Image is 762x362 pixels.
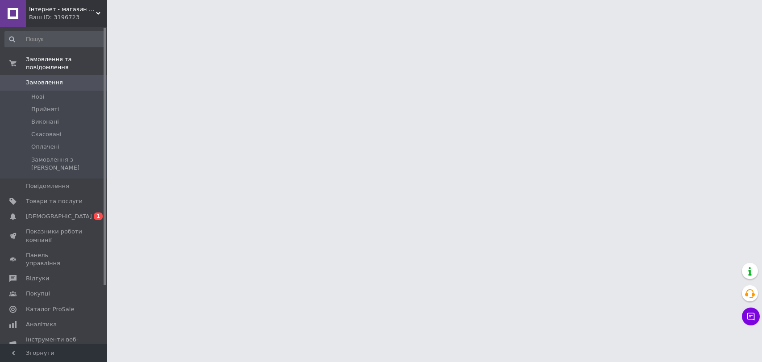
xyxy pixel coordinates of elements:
span: Прийняті [31,105,59,113]
button: Чат з покупцем [742,308,760,325]
span: 1 [94,212,103,220]
span: Оплачені [31,143,59,151]
span: Товари та послуги [26,197,83,205]
span: Замовлення та повідомлення [26,55,107,71]
span: Повідомлення [26,182,69,190]
span: Замовлення з [PERSON_NAME] [31,156,104,172]
span: Показники роботи компанії [26,228,83,244]
span: [DEMOGRAPHIC_DATA] [26,212,92,221]
span: Нові [31,93,44,101]
div: Ваш ID: 3196723 [29,13,107,21]
span: Виконані [31,118,59,126]
span: Скасовані [31,130,62,138]
span: Панель управління [26,251,83,267]
span: Покупці [26,290,50,298]
span: Замовлення [26,79,63,87]
input: Пошук [4,31,105,47]
span: Каталог ProSale [26,305,74,313]
span: Аналітика [26,320,57,329]
span: Інструменти веб-майстра та SEO [26,336,83,352]
span: Відгуки [26,275,49,283]
span: Інтернет - магазин Odnorazka.ua [29,5,96,13]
